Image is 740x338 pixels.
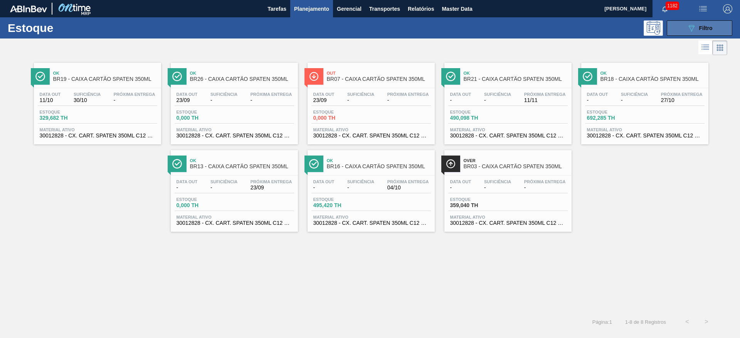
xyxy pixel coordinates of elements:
[40,92,61,97] span: Data out
[575,57,712,144] a: ÍconeOkBR18 - CAIXA CARTÃO SPATEN 350MLData out-Suficiência-Próxima Entrega27/10Estoque692,285 TH...
[408,4,434,13] span: Relatórios
[450,127,566,132] span: Material ativo
[439,57,575,144] a: ÍconeOkBR21 - CAIXA CARTÃO SPATEN 350MLData out-Suficiência-Próxima Entrega11/11Estoque490,098 TH...
[302,57,439,144] a: ÍconeOutBR07 - CAIXA CARTÃO SPATEN 350MLData out23/09Suficiência-Próxima Entrega-Estoque0,000 THM...
[165,144,302,232] a: ÍconeOkBR13 - CAIXA CARTÃO SPATEN 350MLData out-Suficiência-Próxima Entrega23/09Estoque0,000 THMa...
[347,92,374,97] span: Suficiência
[114,97,155,103] span: -
[723,4,732,13] img: Logout
[464,76,568,82] span: BR21 - CAIXA CARTÃO SPATEN 350ML
[313,220,429,226] span: 30012828 - CX. CART. SPATEN 350ML C12 429
[484,179,511,184] span: Suficiência
[327,158,431,163] span: Ok
[347,179,374,184] span: Suficiência
[698,40,713,55] div: Visão em Lista
[327,164,431,169] span: BR16 - CAIXA CARTÃO SPATEN 350ML
[600,71,705,75] span: Ok
[190,71,294,75] span: Ok
[177,133,292,139] span: 30012828 - CX. CART. SPATEN 350ML C12 429
[40,97,61,103] span: 11/10
[327,71,431,75] span: Out
[177,197,230,202] span: Estoque
[661,92,703,97] span: Próxima Entrega
[177,179,198,184] span: Data out
[313,133,429,139] span: 30012828 - CX. CART. SPATEN 350ML C12 429
[697,312,716,331] button: >
[210,179,237,184] span: Suficiência
[387,97,429,103] span: -
[210,92,237,97] span: Suficiência
[210,97,237,103] span: -
[464,71,568,75] span: Ok
[172,159,182,169] img: Ícone
[592,319,612,325] span: Página : 1
[177,202,230,208] span: 0,000 TH
[313,179,335,184] span: Data out
[583,72,592,81] img: Ícone
[309,159,319,169] img: Ícone
[210,185,237,191] span: -
[267,4,286,13] span: Tarefas
[190,76,294,82] span: BR26 - CAIXA CARTÃO SPATEN 350ML
[190,164,294,169] span: BR13 - CAIXA CARTÃO SPATEN 350ML
[251,179,292,184] span: Próxima Entrega
[347,185,374,191] span: -
[40,115,94,121] span: 329,682 TH
[53,76,157,82] span: BR19 - CAIXA CARTÃO SPATEN 350ML
[40,110,94,114] span: Estoque
[644,20,663,36] div: Pogramando: nenhum usuário selecionado
[177,185,198,191] span: -
[251,97,292,103] span: -
[450,179,471,184] span: Data out
[313,92,335,97] span: Data out
[28,57,165,144] a: ÍconeOkBR19 - CAIXA CARTÃO SPATEN 350MLData out11/10Suficiência30/10Próxima Entrega-Estoque329,68...
[450,97,471,103] span: -
[484,185,511,191] span: -
[313,215,429,219] span: Material ativo
[587,115,641,121] span: 692,285 TH
[587,97,608,103] span: -
[387,185,429,191] span: 04/10
[177,215,292,219] span: Material ativo
[450,220,566,226] span: 30012828 - CX. CART. SPATEN 350ML C12 429
[251,92,292,97] span: Próxima Entrega
[10,5,47,12] img: TNhmsLtSVTkK8tSr43FrP2fwEKptu5GPRR3wAAAABJRU5ErkJggg==
[313,97,335,103] span: 23/09
[309,72,319,81] img: Ícone
[74,97,101,103] span: 30/10
[387,92,429,97] span: Próxima Entrega
[484,97,511,103] span: -
[313,185,335,191] span: -
[698,4,708,13] img: userActions
[661,97,703,103] span: 27/10
[294,4,329,13] span: Planejamento
[450,110,504,114] span: Estoque
[446,72,456,81] img: Ícone
[450,92,471,97] span: Data out
[600,76,705,82] span: BR18 - CAIXA CARTÃO SPATEN 350ML
[439,144,575,232] a: ÍconeOverBR03 - CAIXA CARTÃO SPATEN 350MLData out-Suficiência-Próxima Entrega-Estoque359,040 THMa...
[621,92,648,97] span: Suficiência
[667,20,732,36] button: Filtro
[35,72,45,81] img: Ícone
[464,164,568,169] span: BR03 - CAIXA CARTÃO SPATEN 350ML
[666,2,679,10] span: 1182
[450,133,566,139] span: 30012828 - CX. CART. SPATEN 350ML C12 429
[190,158,294,163] span: Ok
[587,110,641,114] span: Estoque
[450,115,504,121] span: 490,098 TH
[524,185,566,191] span: -
[337,4,362,13] span: Gerencial
[302,144,439,232] a: ÍconeOkBR16 - CAIXA CARTÃO SPATEN 350MLData out-Suficiência-Próxima Entrega04/10Estoque495,420 TH...
[450,197,504,202] span: Estoque
[313,202,367,208] span: 495,420 TH
[621,97,648,103] span: -
[313,115,367,121] span: 0,000 TH
[524,179,566,184] span: Próxima Entrega
[464,158,568,163] span: Over
[524,97,566,103] span: 11/11
[369,4,400,13] span: Transportes
[177,115,230,121] span: 0,000 TH
[450,185,471,191] span: -
[177,97,198,103] span: 23/09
